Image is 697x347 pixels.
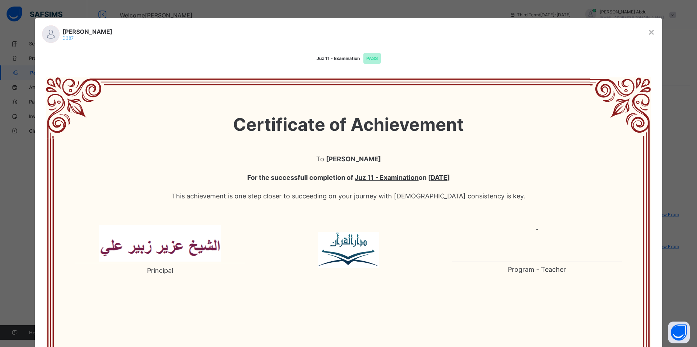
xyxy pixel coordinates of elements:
span: [PERSON_NAME] [62,28,113,35]
span: Program - Teacher [452,262,622,273]
span: Certificate of Achievement [68,99,629,150]
span: Juz 11 - Examination [317,56,381,61]
span: D387 [62,35,74,41]
div: × [648,25,655,38]
span: To [68,150,629,168]
img: logo [318,232,379,268]
span: PASS [363,53,381,64]
span: Principal [75,263,245,274]
span: For the successfull completion of on [68,168,629,187]
b: [PERSON_NAME] [326,155,381,163]
b: [DATE] [428,174,450,181]
button: Open asap [668,322,690,343]
span: This achievement is one step closer to succeeding on your journey with [DEMOGRAPHIC_DATA] consist... [68,187,629,214]
b: Juz 11 - Examination [355,174,419,181]
span: .. [452,225,622,262]
img: logo [99,225,221,262]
